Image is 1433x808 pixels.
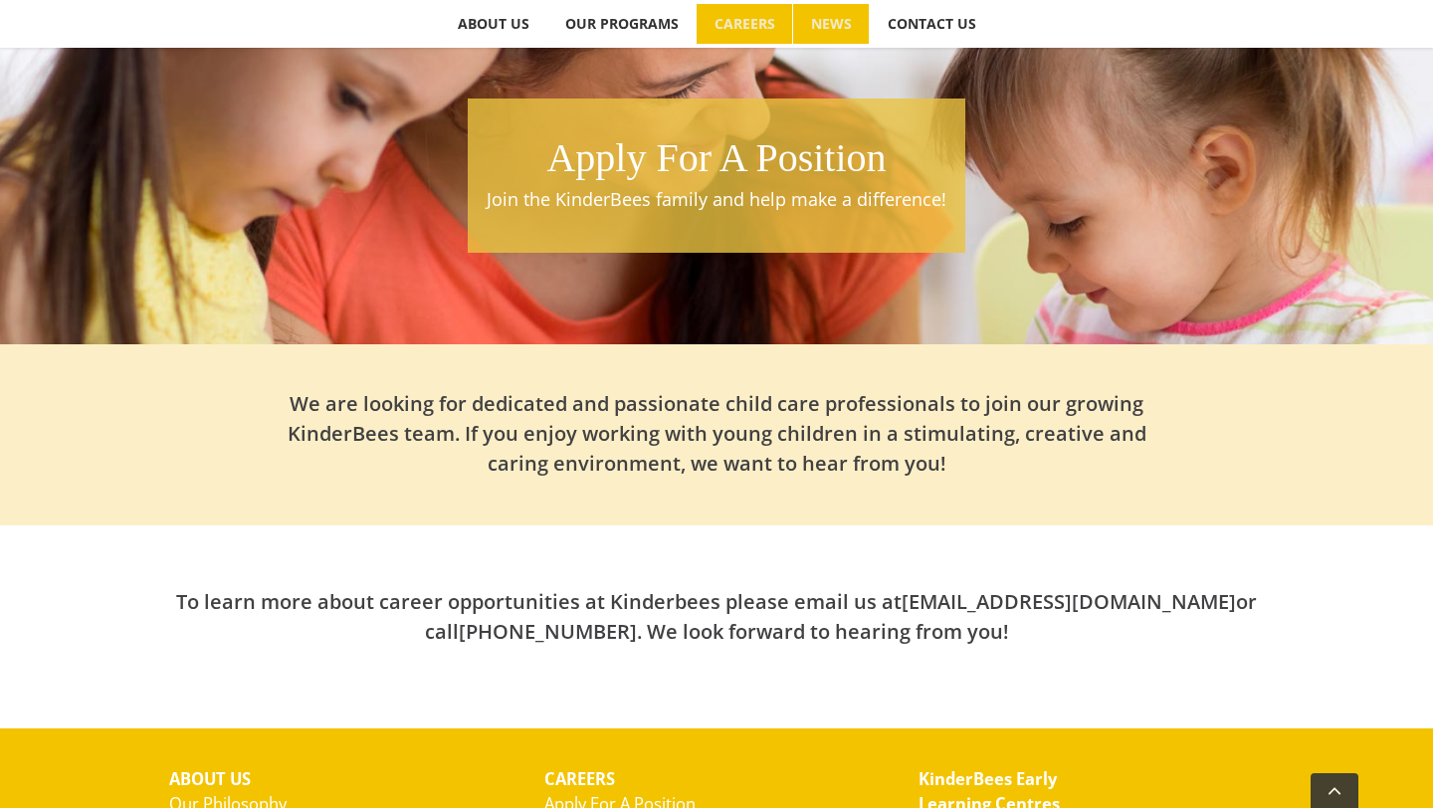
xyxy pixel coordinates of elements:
strong: ABOUT US [169,767,251,790]
span: ABOUT US [458,17,529,31]
a: [EMAIL_ADDRESS][DOMAIN_NAME] [902,588,1236,615]
h1: Apply For A Position [478,130,955,186]
h2: We are looking for dedicated and passionate child care professionals to join our growing KinderBe... [279,389,1154,479]
p: Join the KinderBees family and help make a difference! [478,186,955,213]
span: NEWS [811,17,852,31]
a: CONTACT US [870,4,993,44]
a: CAREERS [697,4,792,44]
a: OUR PROGRAMS [547,4,696,44]
h2: To learn more about career opportunities at Kinderbees please email us at or call . We look forwa... [169,587,1264,647]
a: NEWS [793,4,869,44]
a: [PHONE_NUMBER] [459,618,637,645]
a: ABOUT US [440,4,546,44]
strong: CAREERS [544,767,615,790]
span: CAREERS [715,17,775,31]
span: OUR PROGRAMS [565,17,679,31]
span: CONTACT US [888,17,976,31]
